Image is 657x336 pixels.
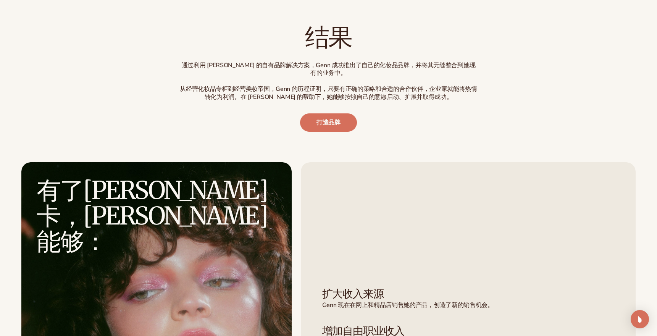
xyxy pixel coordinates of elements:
[316,118,341,127] font: 打造品牌
[180,85,477,101] font: 从经营化妆品专柜到经营美妆帝国，Genn 的历程证明，只要有正确的策略和合适的合作伙伴，企业家就能将热情转化为利润。在 [PERSON_NAME] 的帮助下，她能够按照自己的意愿启动、扩展并取得成功。
[305,22,352,52] font: 结果
[322,301,494,309] font: Genn 现在在网上和精品店销售她的产品，创造了新的销售机会。
[631,310,649,328] div: 打开 Intercom Messenger
[182,61,475,78] font: 通过利用 [PERSON_NAME] 的自有品牌解决方案，Genn 成功推出了自己的化妆品品牌，并将其无缝整合到她现有的业务中。
[300,113,357,132] a: 打造品牌
[37,175,267,257] font: 有了[PERSON_NAME]卡，[PERSON_NAME]能够：
[322,287,384,300] font: 扩大收入来源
